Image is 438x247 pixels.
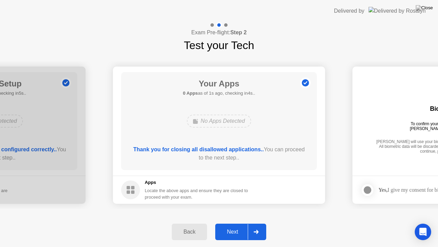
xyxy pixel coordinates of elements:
div: Delivered by [334,7,364,15]
div: Next [217,229,248,235]
h1: Test your Tech [184,37,254,54]
div: Open Intercom Messenger [415,224,431,240]
div: Back [174,229,205,235]
b: Step 2 [230,30,247,35]
h1: Your Apps [183,78,255,90]
img: Close [416,5,433,11]
h5: Apps [145,179,248,186]
div: No Apps Detected [187,115,251,128]
button: Next [215,224,266,240]
strong: Yes, [378,187,387,193]
div: You can proceed to the next step.. [131,145,307,162]
b: Thank you for closing all disallowed applications.. [133,146,264,152]
img: Delivered by Rosalyn [369,7,426,15]
h5: as of 1s ago, checking in4s.. [183,90,255,97]
div: Locate the above apps and ensure they are closed to proceed with your exam. [145,187,248,200]
h4: Exam Pre-flight: [191,28,247,37]
button: Back [172,224,207,240]
b: 0 Apps [183,91,198,96]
